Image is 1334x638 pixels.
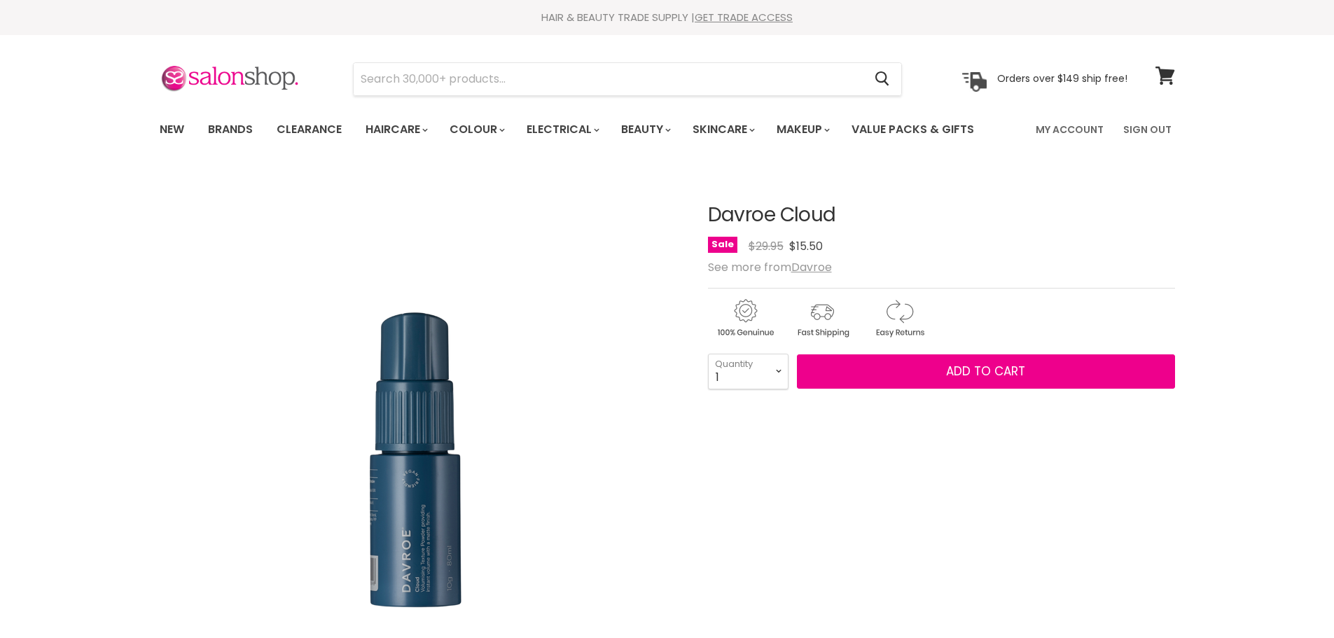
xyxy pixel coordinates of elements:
a: Value Packs & Gifts [841,115,985,144]
ul: Main menu [149,109,1006,150]
h1: Davroe Cloud [708,204,1175,226]
button: Search [864,63,901,95]
button: Add to cart [797,354,1175,389]
span: See more from [708,259,832,275]
img: returns.gif [862,297,936,340]
a: Brands [197,115,263,144]
div: HAIR & BEAUTY TRADE SUPPLY | [142,11,1193,25]
a: My Account [1027,115,1112,144]
a: Sign Out [1115,115,1180,144]
a: Makeup [766,115,838,144]
p: Orders over $149 ship free! [997,72,1127,85]
form: Product [353,62,902,96]
a: Skincare [682,115,763,144]
input: Search [354,63,864,95]
a: Colour [439,115,513,144]
span: $29.95 [749,238,784,254]
span: Add to cart [946,363,1025,380]
img: shipping.gif [785,297,859,340]
span: Sale [708,237,737,253]
img: genuine.gif [708,297,782,340]
a: Haircare [355,115,436,144]
span: $15.50 [789,238,823,254]
a: Beauty [611,115,679,144]
a: GET TRADE ACCESS [695,10,793,25]
a: Electrical [516,115,608,144]
a: New [149,115,195,144]
a: Davroe [791,259,832,275]
a: Clearance [266,115,352,144]
nav: Main [142,109,1193,150]
select: Quantity [708,354,788,389]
